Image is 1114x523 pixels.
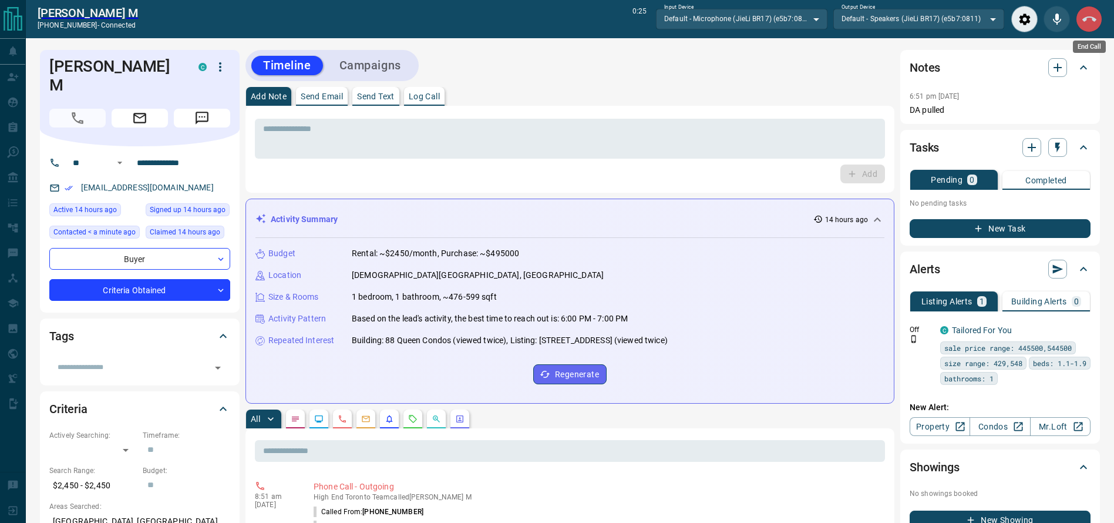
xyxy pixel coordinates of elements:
[314,507,423,517] p: Called From:
[49,322,230,350] div: Tags
[1025,176,1067,185] p: Completed
[38,20,139,31] p: [PHONE_NUMBER] -
[251,92,287,100] p: Add Note
[268,291,319,303] p: Size & Rooms
[921,297,972,306] p: Listing Alerts
[842,4,875,11] label: Output Device
[101,21,136,29] span: connected
[632,6,647,32] p: 0:25
[1030,417,1091,436] a: Mr.Loft
[352,313,628,325] p: Based on the lead's activity, the best time to reach out is: 6:00 PM - 7:00 PM
[268,313,326,325] p: Activity Pattern
[833,9,1004,29] div: Default - Speakers (JieLi BR17) (e5b7:0811)
[314,414,324,424] svg: Lead Browsing Activity
[49,109,106,128] span: Call
[338,414,347,424] svg: Calls
[357,92,395,100] p: Send Text
[49,501,230,512] p: Areas Searched:
[38,6,139,20] a: [PERSON_NAME] M
[664,4,694,11] label: Input Device
[314,493,880,501] p: High End Toronto Team called [PERSON_NAME] M
[143,430,230,441] p: Timeframe:
[150,226,220,238] span: Claimed 14 hours ago
[146,203,230,220] div: Sun Oct 12 2025
[150,204,226,216] span: Signed up 14 hours ago
[49,203,140,220] div: Sun Oct 12 2025
[1074,297,1079,306] p: 0
[268,269,301,281] p: Location
[49,400,87,418] h2: Criteria
[53,204,117,216] span: Active 14 hours ago
[65,184,73,192] svg: Email Verified
[49,279,230,301] div: Criteria Obtained
[314,481,880,493] p: Phone Call - Outgoing
[251,415,260,423] p: All
[1033,357,1086,369] span: beds: 1.1-1.9
[251,56,323,75] button: Timeline
[49,226,140,242] div: Mon Oct 13 2025
[910,219,1091,238] button: New Task
[352,291,497,303] p: 1 bedroom, 1 bathroom, ~476-599 sqft
[362,508,423,516] span: [PHONE_NUMBER]
[910,195,1091,212] p: No pending tasks
[944,357,1022,369] span: size range: 429,548
[970,176,974,184] p: 0
[53,226,136,238] span: Contacted < a minute ago
[910,53,1091,82] div: Notes
[910,260,940,279] h2: Alerts
[268,334,334,347] p: Repeated Interest
[455,414,465,424] svg: Agent Actions
[301,92,343,100] p: Send Email
[49,248,230,270] div: Buyer
[1073,41,1106,53] div: End Call
[49,327,73,346] h2: Tags
[656,9,827,29] div: Default - Microphone (JieLi BR17) (e5b7:0811)
[910,92,960,100] p: 6:51 pm [DATE]
[49,395,230,423] div: Criteria
[112,109,168,128] span: Email
[910,133,1091,162] div: Tasks
[1011,297,1067,306] p: Building Alerts
[210,360,226,376] button: Open
[271,213,338,226] p: Activity Summary
[432,414,441,424] svg: Opportunities
[268,247,295,260] p: Budget
[910,58,940,77] h2: Notes
[174,109,230,128] span: Message
[910,458,960,477] h2: Showings
[1044,6,1070,32] div: Mute
[931,176,962,184] p: Pending
[910,488,1091,499] p: No showings booked
[910,138,939,157] h2: Tasks
[910,335,918,343] svg: Push Notification Only
[1011,6,1038,32] div: Audio Settings
[352,247,519,260] p: Rental: ~$2450/month, Purchase: ~$495000
[944,342,1072,354] span: sale price range: 445500,544500
[910,401,1091,414] p: New Alert:
[910,324,933,335] p: Off
[255,492,296,501] p: 8:51 am
[910,104,1091,116] p: DA pulled
[408,414,418,424] svg: Requests
[361,414,371,424] svg: Emails
[146,226,230,242] div: Sun Oct 12 2025
[49,465,137,476] p: Search Range:
[1076,6,1102,32] div: End Call
[143,465,230,476] p: Budget:
[944,373,994,384] span: bathrooms: 1
[385,414,394,424] svg: Listing Alerts
[533,364,607,384] button: Regenerate
[910,453,1091,481] div: Showings
[255,501,296,509] p: [DATE]
[49,430,137,441] p: Actively Searching:
[952,326,1012,335] a: Tailored For You
[980,297,984,306] p: 1
[81,183,214,192] a: [EMAIL_ADDRESS][DOMAIN_NAME]
[910,417,970,436] a: Property
[113,156,127,170] button: Open
[825,214,868,225] p: 14 hours ago
[352,334,668,347] p: Building: 88 Queen Condos (viewed twice), Listing: [STREET_ADDRESS] (viewed twice)
[49,57,181,95] h1: [PERSON_NAME] M
[910,255,1091,283] div: Alerts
